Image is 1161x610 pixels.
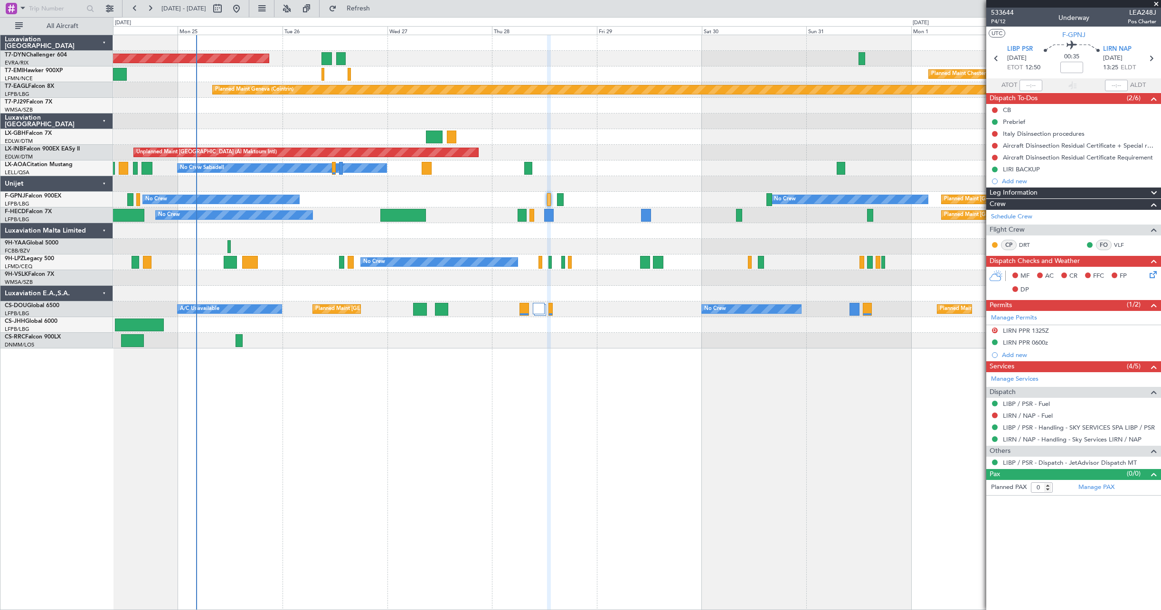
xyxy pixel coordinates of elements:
[931,67,986,81] div: Planned Maint Chester
[991,375,1038,384] a: Manage Services
[1002,351,1156,359] div: Add new
[5,84,54,89] a: T7-EAGLFalcon 8X
[5,319,25,324] span: CS-JHH
[5,75,33,82] a: LFMN/NCE
[5,99,52,105] a: T7-PJ29Falcon 7X
[944,208,1094,222] div: Planned Maint [GEOGRAPHIC_DATA] ([GEOGRAPHIC_DATA])
[1001,240,1017,250] div: CP
[5,303,59,309] a: CS-DOUGlobal 6500
[1121,63,1136,73] span: ELDT
[990,256,1080,267] span: Dispatch Checks and Weather
[5,341,34,348] a: DNMM/LOS
[1002,177,1156,185] div: Add new
[5,272,28,277] span: 9H-VSLK
[990,446,1010,457] span: Others
[991,483,1027,492] label: Planned PAX
[5,326,29,333] a: LFPB/LBG
[597,26,702,35] div: Fri 29
[5,52,26,58] span: T7-DYN
[363,255,385,269] div: No Crew
[774,192,796,206] div: No Crew
[283,26,387,35] div: Tue 26
[1003,459,1137,467] a: LIBP / PSR - Dispatch - JetAdvisor Dispatch MT
[911,26,1016,35] div: Mon 1
[1127,469,1141,479] span: (0/0)
[1120,272,1127,281] span: FP
[387,26,492,35] div: Wed 27
[5,91,29,98] a: LFPB/LBG
[990,361,1014,372] span: Services
[5,310,29,317] a: LFPB/LBG
[1069,272,1077,281] span: CR
[1025,63,1040,73] span: 12:50
[913,19,929,27] div: [DATE]
[1103,54,1123,63] span: [DATE]
[1062,30,1085,40] span: F-GPNJ
[5,256,24,262] span: 9H-LPZ
[5,200,29,207] a: LFPB/LBG
[1127,300,1141,310] span: (1/2)
[991,212,1032,222] a: Schedule Crew
[1003,165,1040,173] div: LIRI BACKUP
[1128,8,1156,18] span: LEA248J
[5,84,28,89] span: T7-EAGL
[5,247,30,254] a: FCBB/BZV
[1127,93,1141,103] span: (2/6)
[5,68,23,74] span: T7-EMI
[940,302,1089,316] div: Planned Maint [GEOGRAPHIC_DATA] ([GEOGRAPHIC_DATA])
[1103,63,1118,73] span: 13:25
[5,303,27,309] span: CS-DOU
[29,1,84,16] input: Trip Number
[702,26,807,35] div: Sat 30
[5,146,23,152] span: LX-INB
[1127,361,1141,371] span: (4/5)
[991,313,1037,323] a: Manage Permits
[1003,435,1142,443] a: LIRN / NAP - Handling - Sky Services LIRN / NAP
[992,328,998,333] button: D
[5,193,61,199] a: F-GPNJFalcon 900EX
[1003,338,1048,347] div: LIRN PPR 0600z
[115,19,131,27] div: [DATE]
[806,26,911,35] div: Sun 31
[1128,18,1156,26] span: Pos Charter
[1103,45,1132,54] span: LIRN NAP
[1019,80,1042,91] input: --:--
[1020,272,1029,281] span: MF
[704,302,726,316] div: No Crew
[1003,412,1053,420] a: LIRN / NAP - Fuel
[990,469,1000,480] span: Pax
[5,162,73,168] a: LX-AOACitation Mustang
[1096,240,1112,250] div: FO
[5,59,28,66] a: EVRA/RIX
[158,208,180,222] div: No Crew
[1001,81,1017,90] span: ATOT
[5,209,26,215] span: F-HECD
[215,83,293,97] div: Planned Maint Geneva (Cointrin)
[1007,54,1027,63] span: [DATE]
[5,99,26,105] span: T7-PJ29
[5,131,52,136] a: LX-GBHFalcon 7X
[5,162,27,168] span: LX-AOA
[5,216,29,223] a: LFPB/LBG
[1003,153,1153,161] div: Aircraft Disinsection Residual Certificate Requirement
[5,279,33,286] a: WMSA/SZB
[1003,106,1011,114] div: CB
[5,138,33,145] a: EDLW/DTM
[5,146,80,152] a: LX-INBFalcon 900EX EASy II
[990,188,1038,198] span: Leg Information
[5,193,25,199] span: F-GPNJ
[1003,400,1050,408] a: LIBP / PSR - Fuel
[1003,327,1049,335] div: LIRN PPR 1325Z
[180,161,224,175] div: No Crew Sabadell
[339,5,378,12] span: Refresh
[990,300,1012,311] span: Permits
[1003,130,1085,138] div: Italy Disinsection procedures
[1064,52,1079,62] span: 00:35
[5,334,61,340] a: CS-RRCFalcon 900LX
[5,169,29,176] a: LELL/QSA
[180,302,219,316] div: A/C Unavailable
[5,240,26,246] span: 9H-YAA
[5,240,58,246] a: 9H-YAAGlobal 5000
[5,263,32,270] a: LFMD/CEQ
[5,272,54,277] a: 9H-VSLKFalcon 7X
